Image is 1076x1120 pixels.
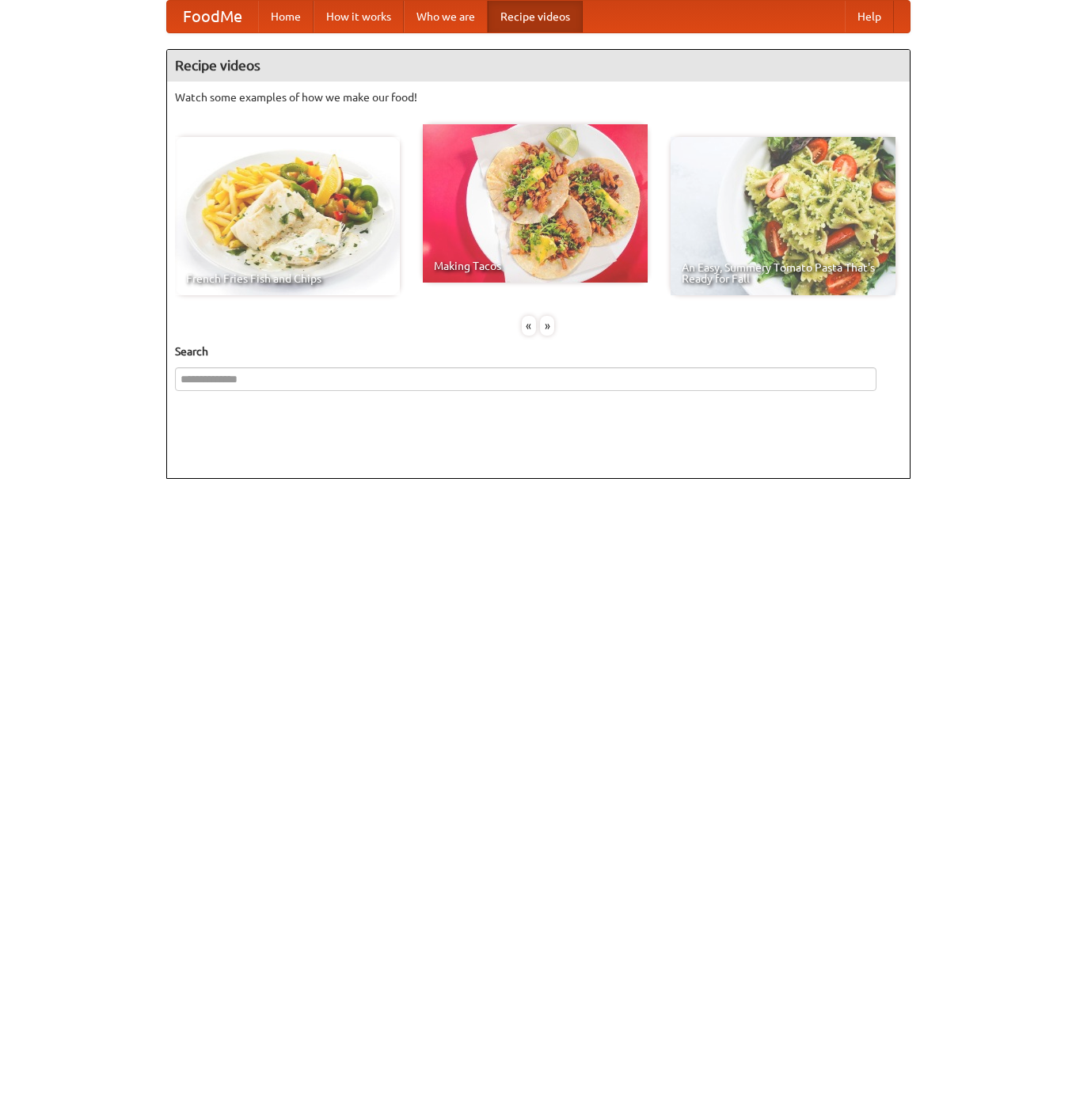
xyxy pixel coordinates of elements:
[488,1,583,32] a: Recipe videos
[167,50,910,82] h4: Recipe videos
[423,124,648,283] a: Making Tacos
[167,1,258,32] a: FoodMe
[175,344,902,359] h5: Search
[671,137,895,295] a: An Easy, Summery Tomato Pasta That's Ready for Fall
[258,1,314,32] a: Home
[175,137,400,295] a: French Fries Fish and Chips
[434,260,637,271] span: Making Tacos
[175,89,902,105] p: Watch some examples of how we make our food!
[314,1,404,32] a: How it works
[186,273,389,284] span: French Fries Fish and Chips
[522,316,536,336] div: «
[404,1,488,32] a: Who we are
[540,316,554,336] div: »
[682,262,884,284] span: An Easy, Summery Tomato Pasta That's Ready for Fall
[845,1,894,32] a: Help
